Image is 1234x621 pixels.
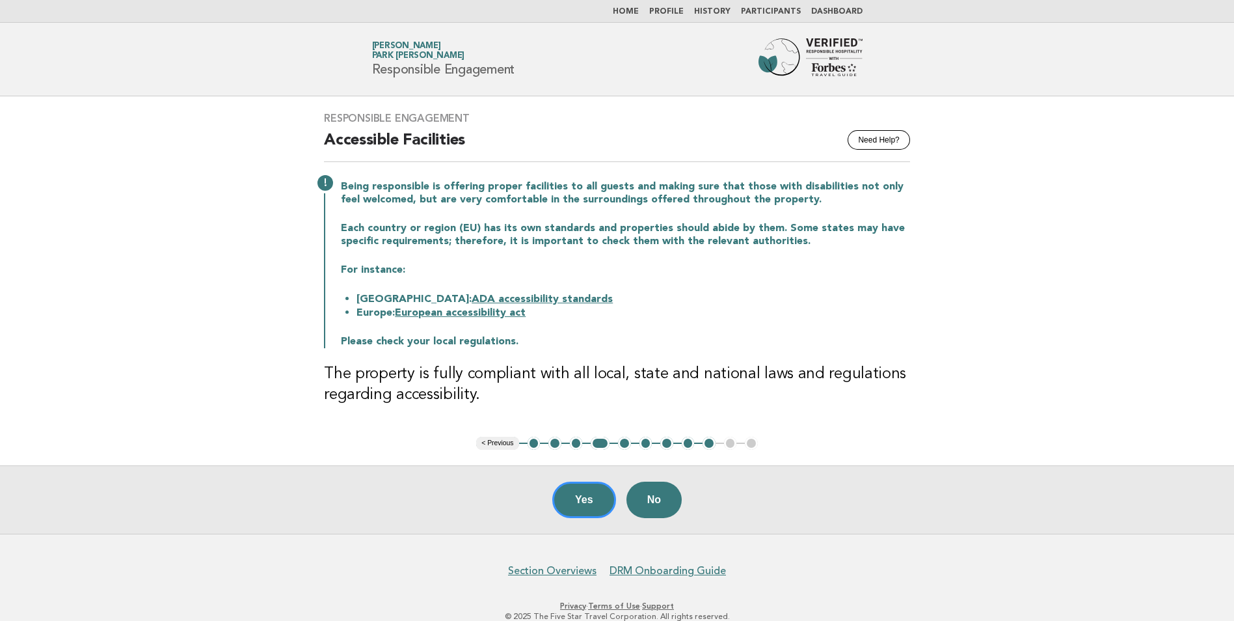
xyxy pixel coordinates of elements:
[324,130,910,162] h2: Accessible Facilities
[508,564,597,577] a: Section Overviews
[618,437,631,450] button: 5
[548,437,561,450] button: 2
[219,601,1015,611] p: · ·
[356,306,910,320] li: Europe:
[642,601,674,611] a: Support
[639,437,652,450] button: 6
[341,180,910,206] p: Being responsible is offering proper facilities to all guests and making sure that those with dis...
[472,294,613,305] a: ADA accessibility standards
[476,437,518,450] button: < Previous
[758,38,863,80] img: Forbes Travel Guide
[591,437,610,450] button: 4
[528,437,541,450] button: 1
[372,42,465,60] a: [PERSON_NAME]Park [PERSON_NAME]
[694,8,731,16] a: History
[341,222,910,248] p: Each country or region (EU) has its own standards and properties should abide by them. Some state...
[356,292,910,306] li: [GEOGRAPHIC_DATA]:
[341,264,910,277] p: For instance:
[324,364,910,406] h3: The property is fully compliant with all local, state and national laws and regulations regarding...
[570,437,583,450] button: 3
[552,482,616,518] button: Yes
[660,437,673,450] button: 7
[703,437,716,450] button: 9
[741,8,801,16] a: Participants
[372,52,465,61] span: Park [PERSON_NAME]
[848,130,909,150] button: Need Help?
[372,42,515,76] h1: Responsible Engagement
[588,601,640,611] a: Terms of Use
[341,335,910,348] p: Please check your local regulations.
[395,308,526,318] a: European accessibility act
[682,437,695,450] button: 8
[811,8,863,16] a: Dashboard
[560,601,586,611] a: Privacy
[610,564,726,577] a: DRM Onboarding Guide
[649,8,684,16] a: Profile
[626,482,682,518] button: No
[324,112,910,125] h3: Responsible Engagement
[613,8,639,16] a: Home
